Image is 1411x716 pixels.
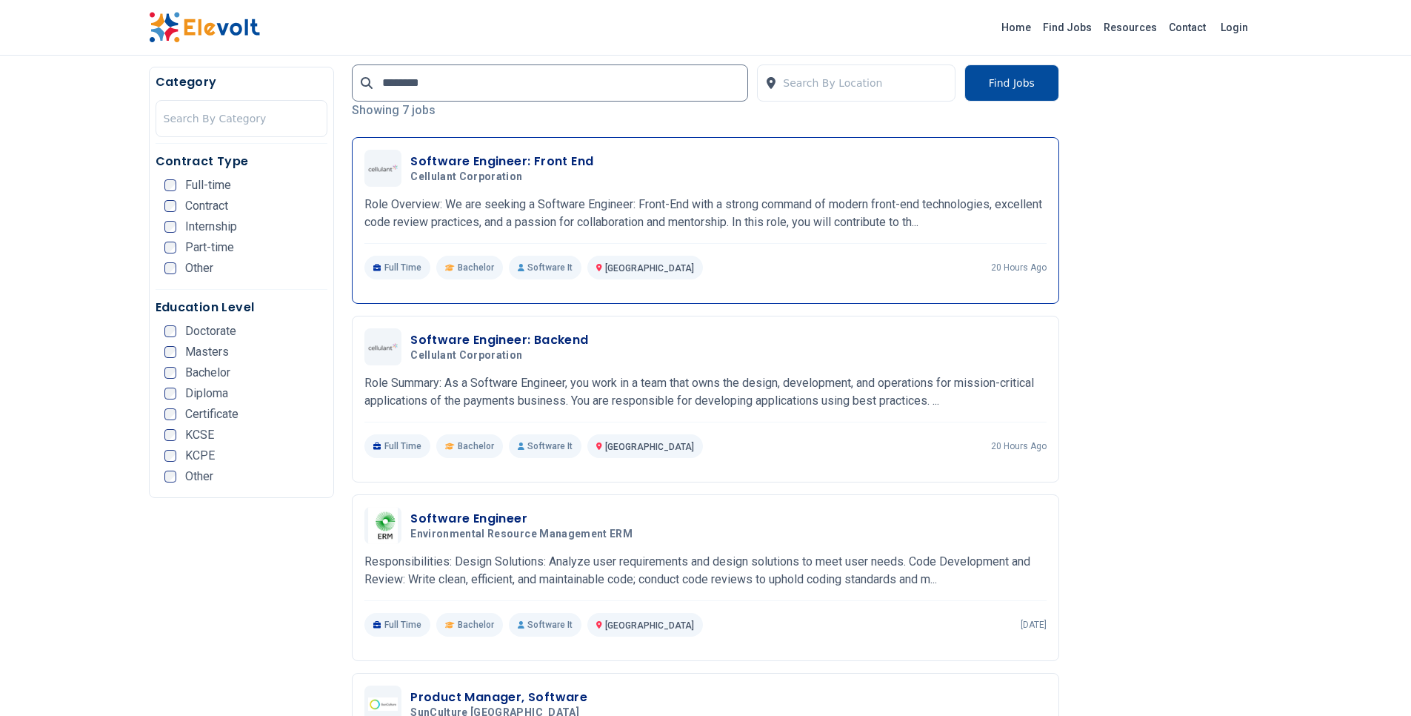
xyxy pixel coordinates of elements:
h5: Category [156,73,328,91]
img: Environmental Resource Management ERM [368,507,398,544]
input: Other [164,262,176,274]
p: Showing 7 jobs [352,102,1059,119]
a: Home [995,16,1037,39]
h3: Software Engineer: Front End [410,153,593,170]
input: Diploma [164,388,176,400]
p: Software It [509,434,581,458]
span: [GEOGRAPHIC_DATA] [605,620,694,631]
span: Bachelor [458,262,494,274]
span: Bachelor [458,619,494,631]
input: Part-time [164,242,176,253]
img: SunCulture Kenya [368,697,398,711]
p: Full Time [364,256,430,279]
input: KCPE [164,450,176,462]
p: Full Time [364,613,430,637]
input: Doctorate [164,325,176,337]
a: Environmental Resource Management ERMSoftware EngineerEnvironmental Resource Management ERMRespon... [364,507,1047,637]
span: Other [185,471,213,483]
span: Certificate [185,408,238,420]
input: Bachelor [164,367,176,379]
a: Find Jobs [1037,16,1098,39]
span: Masters [185,346,229,358]
input: Masters [164,346,176,358]
span: Doctorate [185,325,236,337]
span: Cellulant Corporation [410,170,522,184]
span: Bachelor [458,440,494,452]
iframe: Advertisement [1077,67,1263,511]
a: Resources [1098,16,1163,39]
h5: Education Level [156,299,328,316]
iframe: Chat Widget [1337,645,1411,716]
p: Full Time [364,434,430,458]
a: Cellulant CorporationSoftware Engineer: BackendCellulant CorporationRole Summary: As a Software E... [364,328,1047,458]
h3: Software Engineer: Backend [410,331,588,349]
a: Cellulant CorporationSoftware Engineer: Front EndCellulant CorporationRole Overview: We are seeki... [364,150,1047,279]
h5: Contract Type [156,153,328,170]
span: [GEOGRAPHIC_DATA] [605,442,694,452]
p: Role Summary: As a Software Engineer, you work in a team that owns the design, development, and o... [364,374,1047,410]
p: Software It [509,613,581,637]
button: Find Jobs [964,64,1059,102]
input: Full-time [164,179,176,191]
p: [DATE] [1021,619,1047,631]
img: Elevolt [149,12,260,43]
img: Cellulant Corporation [368,165,398,173]
span: Environmental Resource Management ERM [410,528,633,541]
p: 20 hours ago [991,440,1047,452]
span: Diploma [185,388,228,400]
span: Internship [185,221,237,233]
span: Contract [185,200,228,212]
input: KCSE [164,429,176,441]
input: Internship [164,221,176,233]
p: 20 hours ago [991,262,1047,274]
span: KCSE [185,429,214,441]
p: Software It [509,256,581,279]
a: Contact [1163,16,1212,39]
span: Bachelor [185,367,230,379]
input: Certificate [164,408,176,420]
span: Full-time [185,179,231,191]
span: KCPE [185,450,215,462]
span: [GEOGRAPHIC_DATA] [605,263,694,274]
span: Cellulant Corporation [410,349,522,362]
h3: Product Manager, Software [410,689,587,706]
input: Contract [164,200,176,212]
img: Cellulant Corporation [368,343,398,351]
p: Responsibilities: Design Solutions: Analyze user requirements and design solutions to meet user n... [364,553,1047,589]
input: Other [164,471,176,483]
a: Login [1212,13,1257,42]
h3: Software Engineer [410,510,638,528]
span: Other [185,262,213,274]
p: Role Overview: We are seeking a Software Engineer: Front-End with a strong command of modern fron... [364,196,1047,231]
span: Part-time [185,242,234,253]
